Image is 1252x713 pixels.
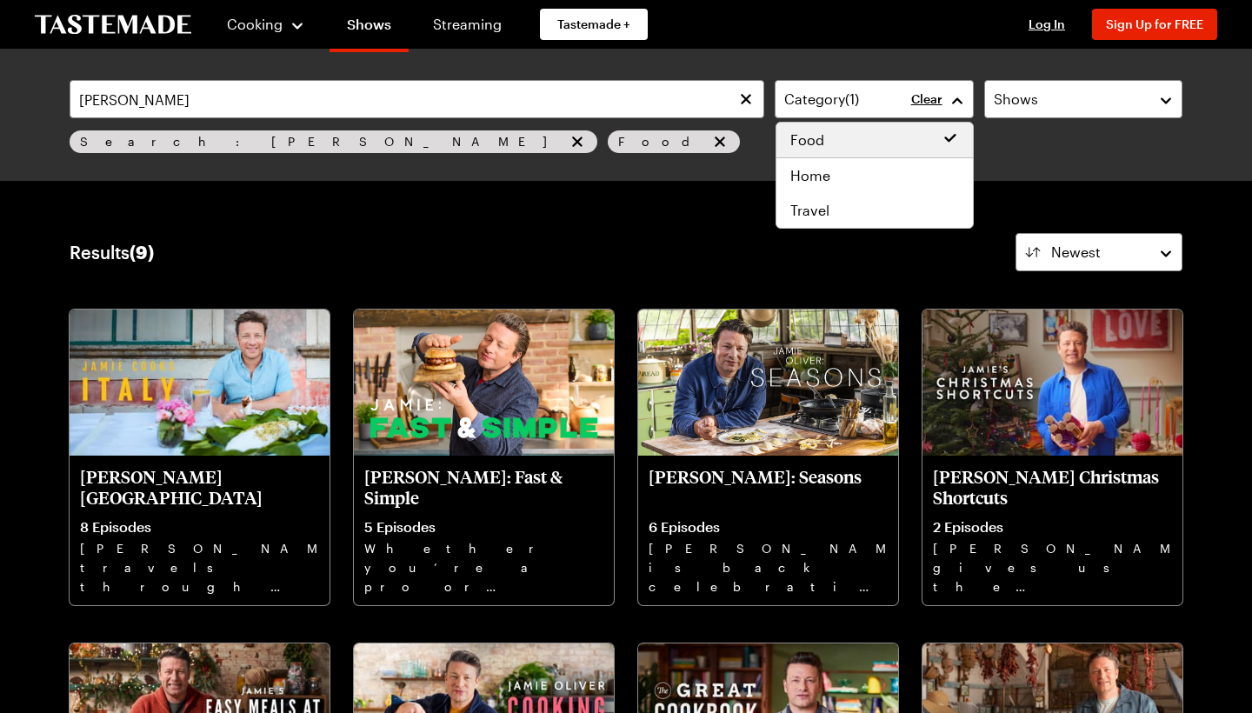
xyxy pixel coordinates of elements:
[790,165,830,186] span: Home
[790,130,824,150] span: Food
[790,200,829,221] span: Travel
[775,80,973,118] button: Category(1)
[784,89,937,110] div: Category ( 1 )
[776,122,974,229] div: Category(1)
